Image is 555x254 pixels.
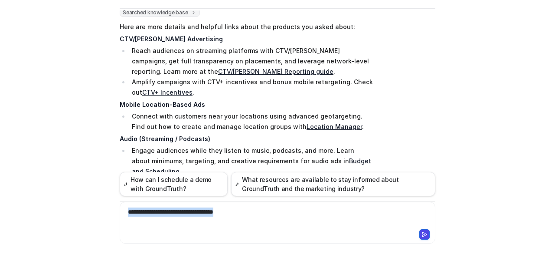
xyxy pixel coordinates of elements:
[307,123,362,130] a: Location Manager
[120,8,200,17] span: Searched knowledge base
[120,101,205,108] strong: Mobile Location-Based Ads
[129,77,373,98] li: Amplify campaigns with CTV+ incentives and bonus mobile retargeting. Check out .
[120,135,210,142] strong: Audio (Streaming / Podcasts)
[129,145,373,177] li: Engage audiences while they listen to music, podcasts, and more. Learn about minimums, targeting,...
[129,111,373,132] li: Connect with customers near your locations using advanced geotargeting. Find out how to create an...
[120,22,373,32] p: Here are more details and helpful links about the products you asked about:
[129,46,373,77] li: Reach audiences on streaming platforms with CTV/[PERSON_NAME] campaigns, get full transparency on...
[231,172,435,196] button: What resources are available to stay informed about GroundTruth and the marketing industry?
[120,172,228,196] button: How can I schedule a demo with GroundTruth?
[120,35,223,43] strong: CTV/[PERSON_NAME] Advertising
[142,89,193,96] a: CTV+ Incentives
[218,68,333,75] a: CTV/[PERSON_NAME] Reporting guide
